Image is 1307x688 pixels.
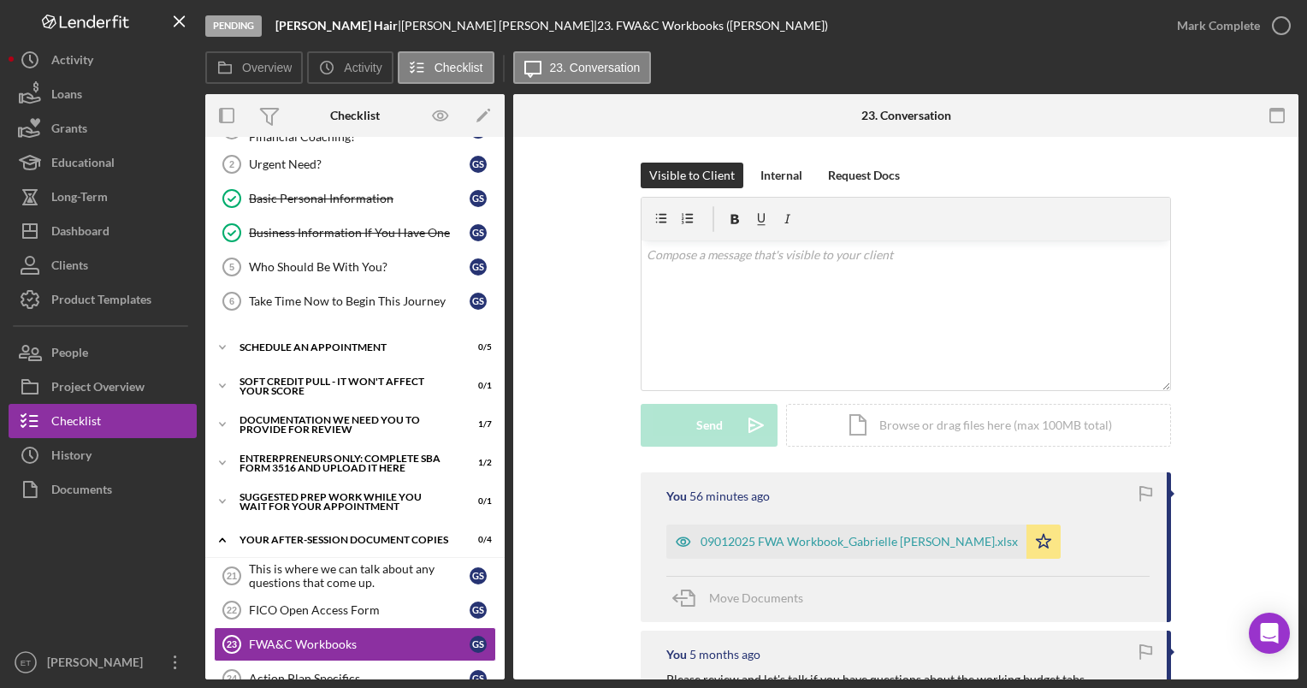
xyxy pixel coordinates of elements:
[649,163,735,188] div: Visible to Client
[752,163,811,188] button: Internal
[701,535,1018,549] div: 09012025 FWA Workbook_Gabrielle [PERSON_NAME].xlsx
[249,562,470,590] div: This is where we can talk about any questions that come up.
[227,605,237,615] tspan: 22
[214,593,496,627] a: 22FICO Open Access FormGS
[1249,613,1290,654] div: Open Intercom Messenger
[689,489,770,503] time: 2025-09-02 18:59
[9,645,197,679] button: ET[PERSON_NAME]
[666,577,820,620] button: Move Documents
[461,535,492,545] div: 0 / 4
[205,51,303,84] button: Overview
[470,156,487,173] div: G S
[51,248,88,287] div: Clients
[51,77,82,116] div: Loans
[9,438,197,472] button: History
[227,673,238,684] tspan: 24
[51,404,101,442] div: Checklist
[470,190,487,207] div: G S
[9,282,197,317] button: Product Templates
[214,250,496,284] a: 5Who Should Be With You?GS
[1177,9,1260,43] div: Mark Complete
[249,260,470,274] div: Who Should Be With You?
[249,603,470,617] div: FICO Open Access Form
[9,370,197,404] button: Project Overview
[9,111,197,145] button: Grants
[597,19,828,33] div: 23. FWA&C Workbooks ([PERSON_NAME])
[398,51,494,84] button: Checklist
[461,496,492,507] div: 0 / 1
[227,639,237,649] tspan: 23
[51,472,112,511] div: Documents
[21,658,31,667] text: ET
[470,602,487,619] div: G S
[641,404,778,447] button: Send
[249,192,470,205] div: Basic Personal Information
[709,590,803,605] span: Move Documents
[240,492,449,512] div: Suggested Prep Work While You Wait For Your Appointment
[240,377,449,396] div: Soft Credit Pull - it won't affect your score
[214,627,496,661] a: 23FWA&C WorkbooksGS
[696,404,723,447] div: Send
[9,335,197,370] button: People
[51,335,88,374] div: People
[344,61,381,74] label: Activity
[689,648,760,661] time: 2025-04-16 01:33
[51,145,115,184] div: Educational
[401,19,597,33] div: [PERSON_NAME] [PERSON_NAME] |
[240,454,449,473] div: Entrerpreneurs Only: Complete SBA Form 3516 and Upload it Here
[227,571,237,581] tspan: 21
[242,61,292,74] label: Overview
[9,248,197,282] button: Clients
[249,294,470,308] div: Take Time Now to Begin This Journey
[9,145,197,180] button: Educational
[51,43,93,81] div: Activity
[240,535,449,545] div: Your After-Session Document Copies
[9,77,197,111] button: Loans
[275,19,401,33] div: |
[51,214,109,252] div: Dashboard
[666,525,1061,559] button: 09012025 FWA Workbook_Gabrielle [PERSON_NAME].xlsx
[861,109,951,122] div: 23. Conversation
[641,163,743,188] button: Visible to Client
[470,636,487,653] div: G S
[513,51,652,84] button: 23. Conversation
[214,147,496,181] a: 2Urgent Need?GS
[240,415,449,435] div: Documentation We Need You To Provide For Review
[470,670,487,687] div: G S
[470,258,487,276] div: G S
[9,43,197,77] a: Activity
[214,559,496,593] a: 21This is where we can talk about any questions that come up.GS
[550,61,641,74] label: 23. Conversation
[666,648,687,661] div: You
[9,180,197,214] button: Long-Term
[435,61,483,74] label: Checklist
[470,293,487,310] div: G S
[470,224,487,241] div: G S
[214,216,496,250] a: Business Information If You Have OneGS
[249,157,470,171] div: Urgent Need?
[249,226,470,240] div: Business Information If You Have One
[51,438,92,477] div: History
[330,109,380,122] div: Checklist
[205,15,262,37] div: Pending
[240,342,449,353] div: Schedule An Appointment
[461,458,492,468] div: 1 / 2
[760,163,802,188] div: Internal
[9,472,197,507] button: Documents
[9,214,197,248] button: Dashboard
[229,296,234,306] tspan: 6
[51,282,151,321] div: Product Templates
[249,638,470,651] div: FWA&C Workbooks
[9,404,197,438] button: Checklist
